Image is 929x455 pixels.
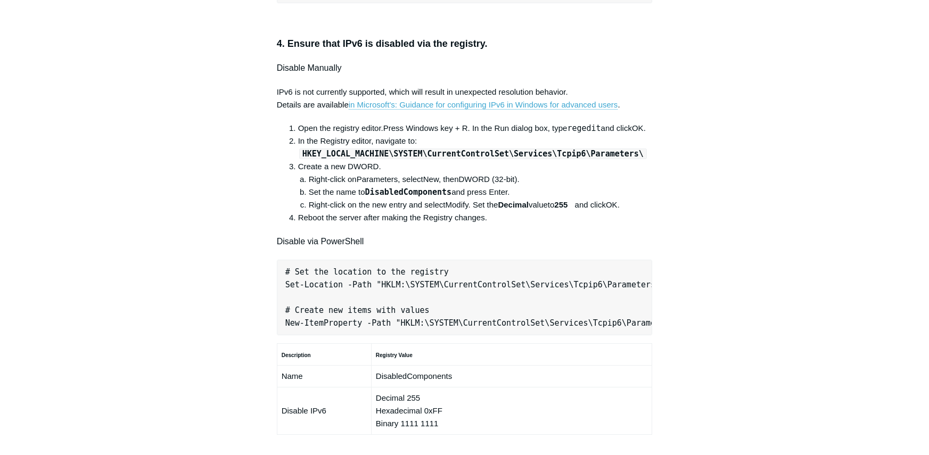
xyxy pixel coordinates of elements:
[371,366,652,387] td: DisabledComponents
[277,260,653,335] pre: # Set the location to the registry Set-Location -Path "HKLM:\SYSTEM\CurrentControlSet\Services\Tc...
[298,122,653,135] li: Press Windows key + R. In the Run dialog box, type and click .
[298,162,381,171] span: Create a new DWORD.
[498,200,529,209] strong: Decimal
[277,387,371,435] td: Disable IPv6
[298,123,383,133] span: Open the registry editor.
[423,175,439,184] span: New
[309,200,620,209] span: Right-click on the new entry and select . Set the to and click .
[277,86,653,111] p: IPv6 is not currently supported, which will result in unexpected resolution behavior. Details are...
[299,148,647,159] code: HKEY_LOCAL_MACHINE\SYSTEM\CurrentControlSet\Services\Tcpip6\Parameters\
[309,187,510,196] span: Set the name to and press Enter.
[277,366,371,387] td: Name
[365,187,452,197] kbd: DisabledComponents
[567,123,601,133] kbd: regedit
[632,123,644,133] span: OK
[309,175,520,184] span: Right-click on , select , then .
[298,136,648,158] span: In the Registry editor, navigate to:
[445,200,468,209] span: Modify
[357,175,398,184] span: Parameters
[459,175,517,184] span: DWORD (32-bit)
[277,61,653,75] h4: Disable Manually
[298,213,487,222] span: Reboot the server after making the Registry changes.
[554,200,568,209] strong: 255
[282,352,311,358] strong: Description
[606,200,618,209] span: OK
[529,200,548,209] span: value
[376,352,413,358] strong: Registry Value
[277,36,653,52] h3: 4. Ensure that IPv6 is disabled via the registry.
[349,100,618,110] a: in Microsoft's: Guidance for configuring IPv6 in Windows for advanced users
[277,235,653,249] h4: Disable via PowerShell
[371,387,652,435] td: Decimal 255 Hexadecimal 0xFF Binary 1111 1111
